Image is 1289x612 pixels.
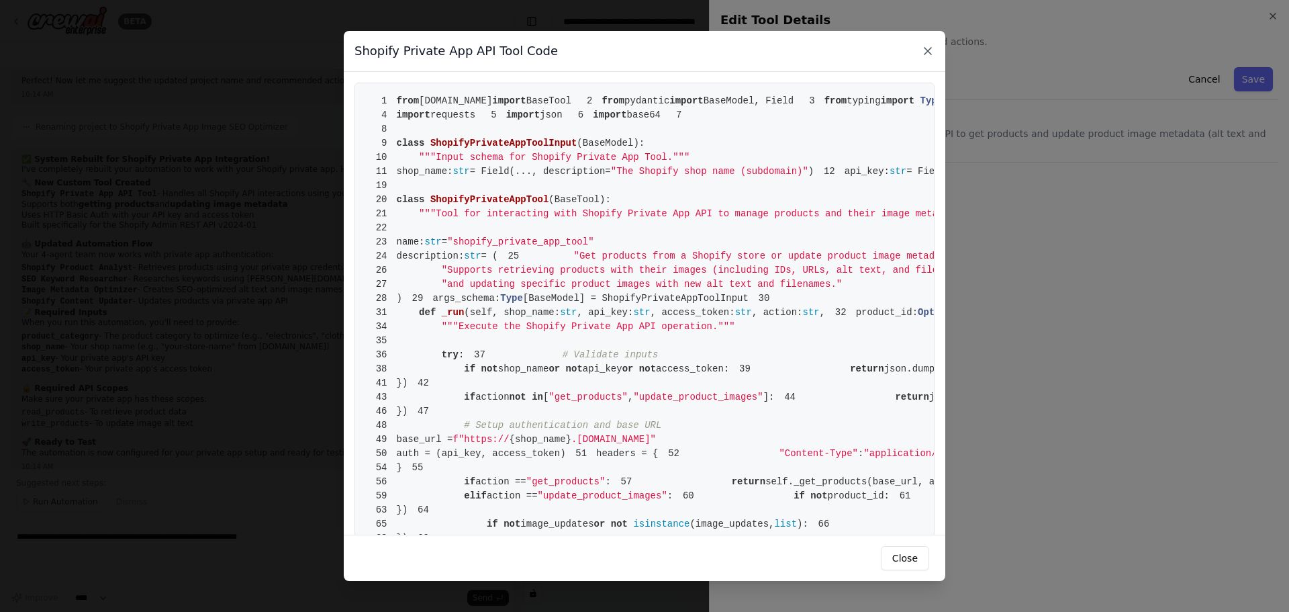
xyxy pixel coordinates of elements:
span: return [895,392,928,402]
span: import [593,110,626,120]
span: str [464,251,481,261]
span: }) [366,533,408,543]
span: 56 [366,475,397,489]
span: 36 [366,348,397,362]
span: 50 [366,447,397,461]
span: 6 [563,108,593,122]
span: 7 [661,108,691,122]
span: BaseModel, Field [704,95,794,106]
span: import [506,110,540,120]
span: str [560,307,577,318]
span: , [628,392,633,402]
span: 3 [794,94,824,108]
span: 69 [408,531,438,545]
span: [DOMAIN_NAME] [419,95,492,106]
span: }) [366,406,408,417]
span: json.dumps({ [929,392,997,402]
span: if [464,476,475,487]
span: "The Shopify shop name (subdomain)" [611,166,808,177]
span: import [397,110,430,120]
span: ]: [763,392,775,402]
span: """Tool for interacting with Shopify Private App API to manage products and their image metadata.""" [419,208,983,219]
span: if [464,392,475,402]
span: 4 [366,108,397,122]
span: : [667,490,673,501]
span: 28 [366,292,397,306]
span: str [633,307,650,318]
span: "get_products" [548,392,628,402]
span: elif [464,490,487,501]
span: 64 [408,503,438,517]
span: "Supports retrieving products with their images (including IDs, URLs, alt text, and filenames) " [442,265,984,275]
span: not [639,363,656,374]
span: typing [847,95,880,106]
span: self, shop_name: [470,307,560,318]
span: BaseTool [555,194,600,205]
span: .[DOMAIN_NAME]" [571,434,656,445]
span: import [881,95,914,106]
span: ( [577,138,582,148]
span: image_updates [520,519,593,529]
span: : [605,476,610,487]
span: or [594,519,606,529]
span: str [803,307,820,318]
span: base_url = [397,434,453,445]
span: name: [397,236,425,247]
span: not [611,519,628,529]
span: 68 [366,531,397,545]
span: ) [366,293,402,304]
span: 9 [366,136,397,150]
span: , access_token: [651,307,735,318]
span: BaseTool [526,95,571,106]
span: {shop_name} [510,434,571,445]
span: api_key: [845,166,890,177]
span: # Setup authentication and base URL [464,420,661,431]
span: class [397,138,425,148]
span: list [774,519,797,529]
h3: Shopify Private App API Tool Code [354,42,558,60]
span: "update_product_images" [633,392,763,402]
span: 41 [366,376,397,390]
span: """Input schema for Shopify Private App Tool.""" [419,152,689,163]
span: 66 [808,517,839,531]
span: 60 [673,489,704,503]
span: from [602,95,624,106]
span: api_key [583,363,622,374]
span: 29 [402,292,433,306]
span: }) [366,378,408,388]
span: ( [464,307,469,318]
span: 1 [366,94,397,108]
span: access_token: [656,363,729,374]
span: 2 [571,94,602,108]
span: action [475,392,509,402]
span: "shopify_private_app_tool" [447,236,593,247]
span: BaseModel [583,138,634,148]
span: from [397,95,420,106]
span: } [366,462,402,473]
span: 27 [366,277,397,292]
span: ShopifyPrivateAppToolInput [430,138,577,148]
span: 22 [366,221,397,235]
span: isinstance [633,519,689,529]
span: # Validate inputs [563,349,659,360]
span: json.dumps({ [884,363,952,374]
span: 31 [366,306,397,320]
span: def [419,307,436,318]
span: = Field(..., description= [906,166,1047,177]
span: = [442,236,447,247]
span: 46 [366,404,397,419]
span: if [464,363,475,374]
span: import [492,95,526,106]
span: 19 [366,179,397,193]
span: 26 [366,263,397,277]
span: not [504,519,520,529]
span: "Content-Type" [779,448,858,459]
span: Type [500,293,523,304]
span: if [794,490,805,501]
span: not [481,363,498,374]
span: : [459,349,464,360]
span: return [850,363,884,374]
span: product_id: [856,307,918,318]
span: 63 [366,503,397,517]
span: base64 [627,110,661,120]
